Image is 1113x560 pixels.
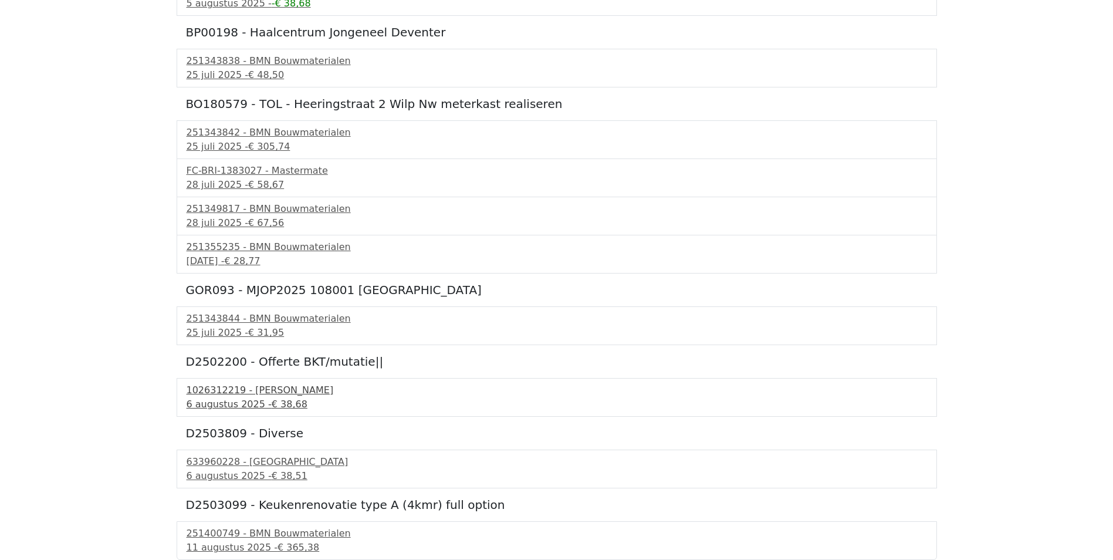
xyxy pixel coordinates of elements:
span: € 365,38 [278,542,319,553]
div: 11 augustus 2025 - [187,541,927,555]
div: 25 juli 2025 - [187,68,927,82]
h5: BO180579 - TOL - Heeringstraat 2 Wilp Nw meterkast realiseren [186,97,928,111]
span: € 38,68 [272,399,307,410]
div: 28 juli 2025 - [187,178,927,192]
div: 25 juli 2025 - [187,140,927,154]
h5: D2503809 - Diverse [186,426,928,440]
div: 251355235 - BMN Bouwmaterialen [187,240,927,254]
span: € 28,77 [224,255,260,266]
a: 1026312219 - [PERSON_NAME]6 augustus 2025 -€ 38,68 [187,383,927,411]
h5: D2503099 - Keukenrenovatie type A (4kmr) full option [186,498,928,512]
span: € 31,95 [248,327,284,338]
div: 633960228 - [GEOGRAPHIC_DATA] [187,455,927,469]
span: € 38,51 [272,470,307,481]
a: 251349817 - BMN Bouwmaterialen28 juli 2025 -€ 67,56 [187,202,927,230]
div: 251349817 - BMN Bouwmaterialen [187,202,927,216]
span: € 48,50 [248,69,284,80]
div: 28 juli 2025 - [187,216,927,230]
a: FC-BRI-1383027 - Mastermate28 juli 2025 -€ 58,67 [187,164,927,192]
h5: D2502200 - Offerte BKT/mutatie|| [186,355,928,369]
a: 251400749 - BMN Bouwmaterialen11 augustus 2025 -€ 365,38 [187,527,927,555]
div: 251343842 - BMN Bouwmaterialen [187,126,927,140]
div: 1026312219 - [PERSON_NAME] [187,383,927,397]
div: 6 augustus 2025 - [187,469,927,483]
div: 25 juli 2025 - [187,326,927,340]
h5: BP00198 - Haalcentrum Jongeneel Deventer [186,25,928,39]
a: 251343844 - BMN Bouwmaterialen25 juli 2025 -€ 31,95 [187,312,927,340]
div: FC-BRI-1383027 - Mastermate [187,164,927,178]
a: 633960228 - [GEOGRAPHIC_DATA]6 augustus 2025 -€ 38,51 [187,455,927,483]
a: 251343842 - BMN Bouwmaterialen25 juli 2025 -€ 305,74 [187,126,927,154]
span: € 58,67 [248,179,284,190]
span: € 305,74 [248,141,290,152]
a: 251343838 - BMN Bouwmaterialen25 juli 2025 -€ 48,50 [187,54,927,82]
a: 251355235 - BMN Bouwmaterialen[DATE] -€ 28,77 [187,240,927,268]
div: 251343844 - BMN Bouwmaterialen [187,312,927,326]
div: 251400749 - BMN Bouwmaterialen [187,527,927,541]
div: 251343838 - BMN Bouwmaterialen [187,54,927,68]
span: € 67,56 [248,217,284,228]
div: [DATE] - [187,254,927,268]
div: 6 augustus 2025 - [187,397,927,411]
h5: GOR093 - MJOP2025 108001 [GEOGRAPHIC_DATA] [186,283,928,297]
